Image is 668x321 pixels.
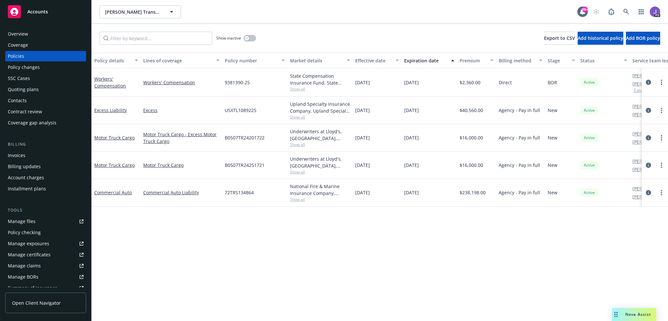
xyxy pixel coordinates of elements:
[625,312,651,317] span: Nova Assist
[583,107,596,113] span: Active
[5,62,86,72] a: Policy changes
[8,95,27,106] div: Contacts
[143,57,212,64] div: Lines of coverage
[404,189,419,196] span: [DATE]
[590,5,603,18] a: Start snowing
[8,161,41,172] div: Billing updates
[499,162,540,169] span: Agency - Pay in full
[94,107,127,113] a: Excess Liability
[92,53,141,68] button: Policy details
[658,161,665,169] a: more
[355,57,392,64] div: Effective date
[545,53,578,68] button: Stage
[5,95,86,106] a: Contacts
[143,189,220,196] a: Commercial Auto Liability
[290,142,350,147] span: Show all
[645,189,652,197] a: circleInformation
[650,7,660,17] img: photo
[460,189,486,196] span: $238,198.00
[355,79,370,86] span: [DATE]
[141,53,222,68] button: Lines of coverage
[143,79,220,86] a: Workers' Compensation
[5,141,86,148] div: Billing
[582,7,588,12] div: 99+
[583,190,596,196] span: Active
[5,73,86,84] a: SSC Cases
[8,216,36,227] div: Manage files
[658,78,665,86] a: more
[548,107,557,114] span: New
[353,53,402,68] button: Effective date
[5,40,86,50] a: Coverage
[658,189,665,197] a: more
[8,272,38,282] div: Manage BORs
[105,8,161,15] span: [PERSON_NAME] Transportation, Inc.
[5,238,86,249] a: Manage exposures
[8,150,25,161] div: Invoices
[580,57,620,64] div: Status
[8,227,41,238] div: Policy checking
[612,308,656,321] button: Nova Assist
[626,35,660,41] span: Add BOR policy
[583,162,596,168] span: Active
[645,78,652,86] a: circleInformation
[8,29,28,39] div: Overview
[5,172,86,183] a: Account charges
[355,107,370,114] span: [DATE]
[222,53,287,68] button: Policy number
[548,57,568,64] div: Stage
[290,169,350,175] span: Show all
[225,162,265,169] span: B0507TR24251721
[290,101,350,114] div: Upland Specialty Insurance Company, Upland Specialty Insurance Company, Risk Placement Services, ...
[5,249,86,260] a: Manage certificates
[216,35,241,41] span: Show inactive
[578,35,623,41] span: Add historical policy
[8,238,49,249] div: Manage exposures
[94,189,132,196] a: Commercial Auto
[8,73,30,84] div: SSC Cases
[548,189,557,196] span: New
[645,106,652,114] a: circleInformation
[8,51,24,61] div: Policies
[8,261,41,271] div: Manage claims
[225,134,265,141] span: B0507TR24201722
[583,79,596,85] span: Active
[499,57,535,64] div: Billing method
[404,79,419,86] span: [DATE]
[626,32,660,45] button: Add BOR policy
[5,3,86,21] a: Accounts
[290,128,350,142] div: Underwriters at Lloyd's, [GEOGRAPHIC_DATA], [PERSON_NAME] of [GEOGRAPHIC_DATA], Risk Placement Se...
[544,32,575,45] button: Export to CSV
[5,216,86,227] a: Manage files
[355,162,370,169] span: [DATE]
[578,53,630,68] button: Status
[548,162,557,169] span: New
[355,134,370,141] span: [DATE]
[290,86,350,92] span: Show all
[620,5,633,18] a: Search
[290,183,350,197] div: National Fire & Marine Insurance Company, Berkshire Hathaway Specialty Insurance, Risk Placement ...
[143,131,220,145] a: Motor Truck Cargo - Excess Motor Truck Cargo
[402,53,457,68] button: Expiration date
[658,134,665,142] a: more
[8,249,51,260] div: Manage certificates
[404,162,419,169] span: [DATE]
[8,106,42,117] div: Contract review
[225,189,254,196] span: 72TRS134864
[578,32,623,45] button: Add historical policy
[605,5,618,18] a: Report a Bug
[499,79,512,86] span: Direct
[499,189,540,196] span: Agency - Pay in full
[499,107,540,114] span: Agency - Pay in full
[645,161,652,169] a: circleInformation
[94,162,135,168] a: Motor Truck Cargo
[5,106,86,117] a: Contract review
[5,261,86,271] a: Manage claims
[5,29,86,39] a: Overview
[5,51,86,61] a: Policies
[94,135,135,141] a: Motor Truck Cargo
[27,9,48,14] span: Accounts
[290,155,350,169] div: Underwriters at Lloyd's, [GEOGRAPHIC_DATA], [PERSON_NAME] of [GEOGRAPHIC_DATA], Risk Placement Se...
[5,84,86,95] a: Quoting plans
[225,79,250,86] span: 9381390-25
